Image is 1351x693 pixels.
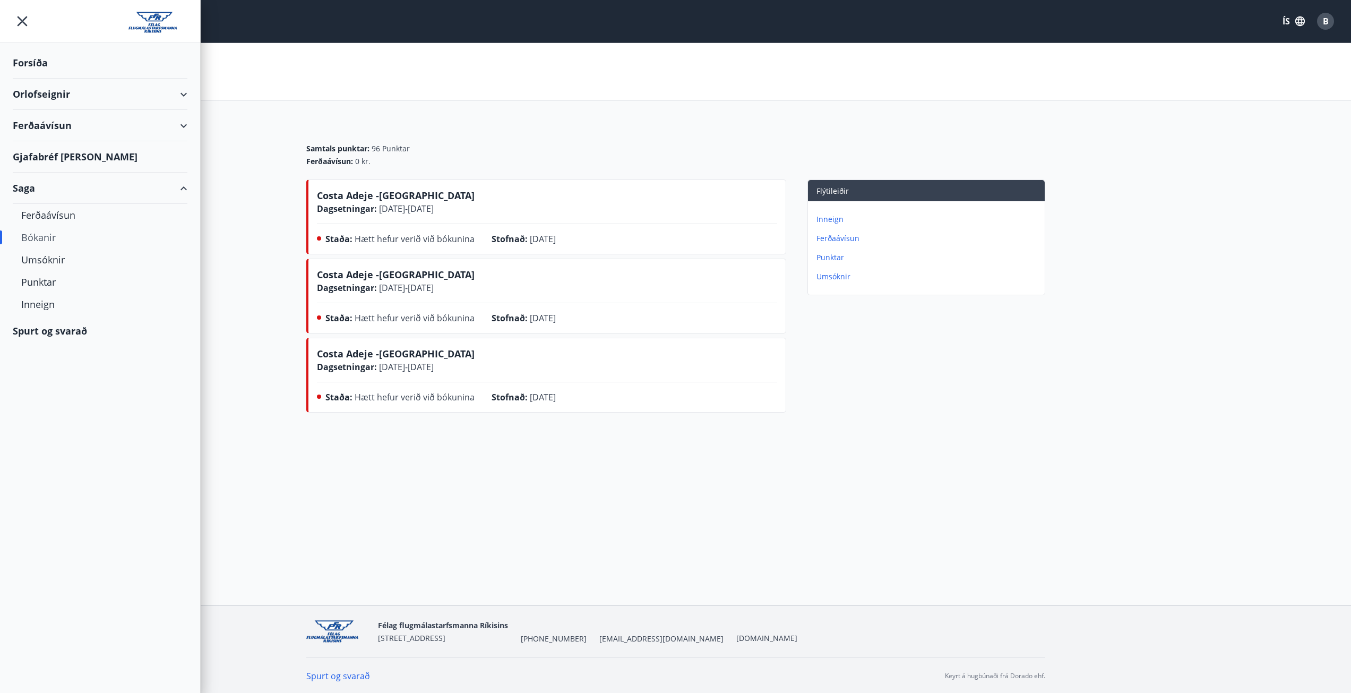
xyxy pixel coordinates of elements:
button: menu [13,12,32,31]
span: Hætt hefur verið við bókunina [355,312,475,324]
button: ÍS [1277,12,1311,31]
span: Costa Adeje -[GEOGRAPHIC_DATA] [317,189,475,202]
span: [PHONE_NUMBER] [521,634,587,644]
span: 96 Punktar [372,143,410,154]
a: [DOMAIN_NAME] [736,633,797,643]
span: Dagsetningar : [317,361,377,373]
span: B [1323,15,1329,27]
span: [DATE] [530,233,556,245]
span: 0 kr. [355,156,371,167]
span: Staða : [325,233,352,245]
div: Spurt og svarað [13,315,187,346]
span: [DATE] [530,391,556,403]
button: B [1313,8,1338,34]
span: [DATE] [530,312,556,324]
p: Umsóknir [816,271,1040,282]
div: Forsíða [13,47,187,79]
p: Ferðaávísun [816,233,1040,244]
div: Inneign [21,293,179,315]
span: Costa Adeje -[GEOGRAPHIC_DATA] [317,347,475,360]
img: union_logo [128,12,187,33]
p: Punktar [816,252,1040,263]
span: [STREET_ADDRESS] [378,633,445,643]
span: Hætt hefur verið við bókunina [355,391,475,403]
span: [EMAIL_ADDRESS][DOMAIN_NAME] [599,634,724,644]
span: Félag flugmálastarfsmanna Ríkisins [378,620,508,630]
img: jpzx4QWYf4KKDRVudBx9Jb6iv5jAOT7IkiGygIXa.png [306,620,369,643]
span: Hætt hefur verið við bókunina [355,233,475,245]
span: Costa Adeje -[GEOGRAPHIC_DATA] [317,268,475,281]
span: [DATE] - [DATE] [377,361,434,373]
div: Umsóknir [21,249,179,271]
span: Staða : [325,391,352,403]
span: Flýtileiðir [816,186,849,196]
div: Bókanir [21,226,179,249]
span: Samtals punktar : [306,143,369,154]
p: Keyrt á hugbúnaði frá Dorado ehf. [945,671,1045,681]
p: Inneign [816,214,1040,225]
div: Orlofseignir [13,79,187,110]
div: Punktar [21,271,179,293]
div: Gjafabréf [PERSON_NAME] [13,141,187,173]
div: Ferðaávísun [21,204,179,226]
span: Dagsetningar : [317,282,377,294]
span: Stofnað : [492,312,528,324]
span: Staða : [325,312,352,324]
span: Ferðaávísun : [306,156,353,167]
div: Saga [13,173,187,204]
a: Spurt og svarað [306,670,370,682]
span: Dagsetningar : [317,203,377,215]
span: [DATE] - [DATE] [377,282,434,294]
span: [DATE] - [DATE] [377,203,434,215]
span: Stofnað : [492,391,528,403]
div: Ferðaávísun [13,110,187,141]
span: Stofnað : [492,233,528,245]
